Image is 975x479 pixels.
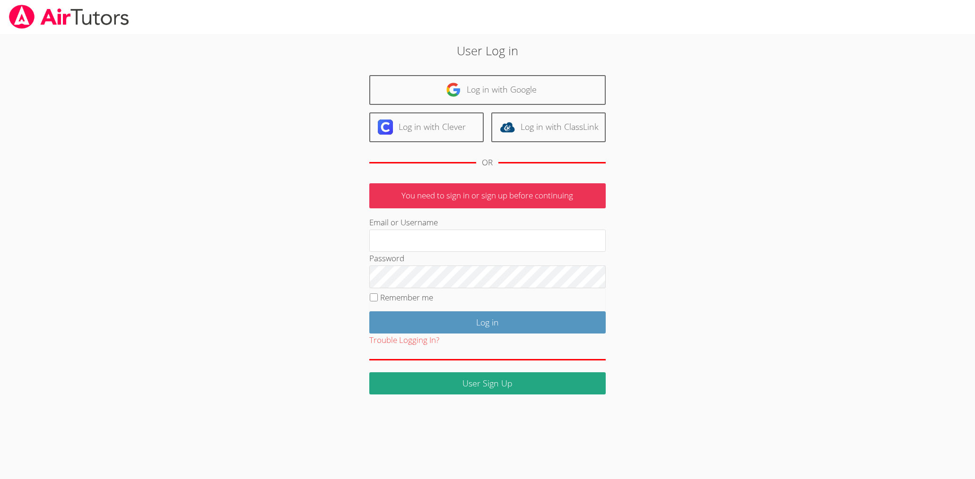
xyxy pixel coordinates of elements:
[369,183,606,208] p: You need to sign in or sign up before continuing
[491,112,606,142] a: Log in with ClassLink
[482,156,493,170] div: OR
[500,120,515,135] img: classlink-logo-d6bb404cc1216ec64c9a2012d9dc4662098be43eaf13dc465df04b49fa7ab582.svg
[380,292,433,303] label: Remember me
[369,112,484,142] a: Log in with Clever
[224,42,750,60] h2: User Log in
[446,82,461,97] img: google-logo-50288ca7cdecda66e5e0955fdab243c47b7ad437acaf1139b6f446037453330a.svg
[8,5,130,29] img: airtutors_banner-c4298cdbf04f3fff15de1276eac7730deb9818008684d7c2e4769d2f7ddbe033.png
[369,217,438,228] label: Email or Username
[369,334,439,347] button: Trouble Logging In?
[369,372,606,394] a: User Sign Up
[369,253,404,264] label: Password
[369,75,606,105] a: Log in with Google
[369,311,606,334] input: Log in
[378,120,393,135] img: clever-logo-6eab21bc6e7a338710f1a6ff85c0baf02591cd810cc4098c63d3a4b26e2feb20.svg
